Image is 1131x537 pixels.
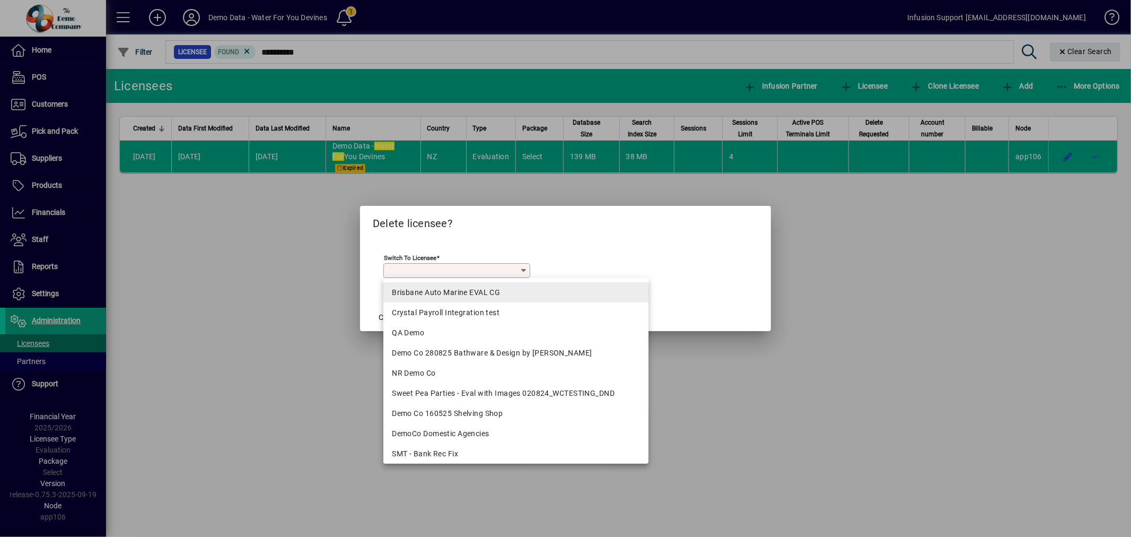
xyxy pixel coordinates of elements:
[383,383,648,403] mat-option: Sweet Pea Parties - Eval with Images 020824_WCTESTING_DND
[373,308,407,327] button: Cancel
[392,348,640,359] div: Demo Co 280825 Bathware & Design by [PERSON_NAME]
[392,368,640,379] div: NR Demo Co
[392,287,640,298] div: Brisbane Auto Marine EVAL CG
[392,408,640,419] div: Demo Co 160525 Shelving Shop
[383,343,648,363] mat-option: Demo Co 280825 Bathware & Design by Kristy
[392,448,640,460] div: SMT - Bank Rec Fix
[392,307,640,318] div: Crystal Payroll Integration test
[383,423,648,444] mat-option: DemoCo Domestic Agencies
[383,302,648,323] mat-option: Crystal Payroll Integration test
[383,282,648,302] mat-option: Brisbane Auto Marine EVAL CG
[383,403,648,423] mat-option: Demo Co 160525 Shelving Shop
[379,312,401,323] span: Cancel
[383,323,648,343] mat-option: QA Demo
[392,428,640,439] div: DemoCo Domestic Agencies
[392,327,640,339] div: QA Demo
[383,444,648,464] mat-option: SMT - Bank Rec Fix
[360,206,771,237] h2: Delete licensee?
[384,254,436,262] mat-label: Switch to licensee
[383,363,648,383] mat-option: NR Demo Co
[392,388,640,399] div: Sweet Pea Parties - Eval with Images 020824_WCTESTING_DND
